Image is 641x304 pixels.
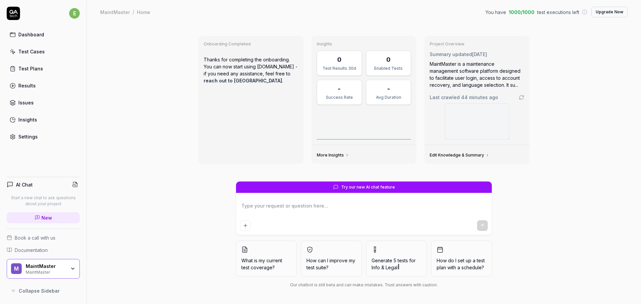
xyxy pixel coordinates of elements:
div: MaintMaster [100,9,130,15]
a: More Insights [317,153,349,158]
div: Success Rate [321,94,358,100]
span: You have [485,9,506,16]
a: Results [7,79,80,92]
span: Last crawled [430,94,498,101]
div: Issues [18,99,34,106]
button: What is my current test coverage? [236,241,297,277]
span: Generate 5 tests for [372,257,421,271]
span: e [69,8,80,19]
span: Try our new AI chat feature [341,184,395,190]
time: [DATE] [472,51,487,57]
span: Book a call with us [15,234,55,241]
h4: AI Chat [16,181,33,188]
a: Go to crawling settings [519,95,524,100]
div: Insights [18,116,37,123]
button: Add attachment [240,220,251,231]
div: - [338,84,341,93]
div: Dashboard [18,31,44,38]
p: Thanks for completing the onboarding. You can now start using [DOMAIN_NAME] - if you need any ass... [204,51,298,89]
a: Issues [7,96,80,109]
span: Collapse Sidebar [19,287,60,294]
h3: Insights [317,41,411,47]
div: Results [18,82,36,89]
img: Screenshot [445,104,509,139]
a: Settings [7,130,80,143]
button: Upgrade Now [591,7,628,17]
div: Test Results 30d [321,65,358,71]
button: How do I set up a test plan with a schedule? [431,241,492,277]
button: Generate 5 tests forInfo & Legal [366,241,427,277]
div: Our chatbot is still beta and can make mistakes. Trust answers with caution. [236,282,492,288]
a: Insights [7,113,80,126]
span: Documentation [15,247,48,254]
button: How can I improve my test suite? [301,241,362,277]
div: MaintMaster [26,269,66,274]
a: Book a call with us [7,234,80,241]
span: How can I improve my test suite? [306,257,356,271]
span: Summary updated [430,51,472,57]
div: - [387,84,390,93]
div: Home [137,9,150,15]
span: M [11,263,22,274]
a: Test Plans [7,62,80,75]
div: Avg Duration [370,94,407,100]
div: Test Cases [18,48,45,55]
a: Test Cases [7,45,80,58]
span: What is my current test coverage? [241,257,291,271]
span: How do I set up a test plan with a schedule? [437,257,486,271]
div: Settings [18,133,38,140]
p: Start a new chat to ask questions about your project [7,195,80,207]
button: Collapse Sidebar [7,284,80,297]
div: MaintMaster [26,263,66,269]
a: New [7,212,80,223]
span: New [41,214,52,221]
div: MaintMaster is a maintenance management software platform designed to facilitate user login, acce... [430,60,524,88]
div: Enabled Tests [370,65,407,71]
button: e [69,7,80,20]
div: / [133,9,134,15]
time: 44 minutes ago [461,94,498,100]
a: Documentation [7,247,80,254]
span: 1000 / 1000 [509,9,535,16]
span: test executions left [537,9,579,16]
div: 0 [386,55,391,64]
div: Test Plans [18,65,43,72]
h3: Project Overview [430,41,524,47]
div: 0 [337,55,342,64]
button: MMaintMasterMaintMaster [7,259,80,279]
a: Dashboard [7,28,80,41]
h3: Onboarding Completed [204,41,298,47]
a: Edit Knowledge & Summary [430,153,489,158]
span: Info & Legal [372,265,398,270]
a: reach out to [GEOGRAPHIC_DATA] [204,78,282,83]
